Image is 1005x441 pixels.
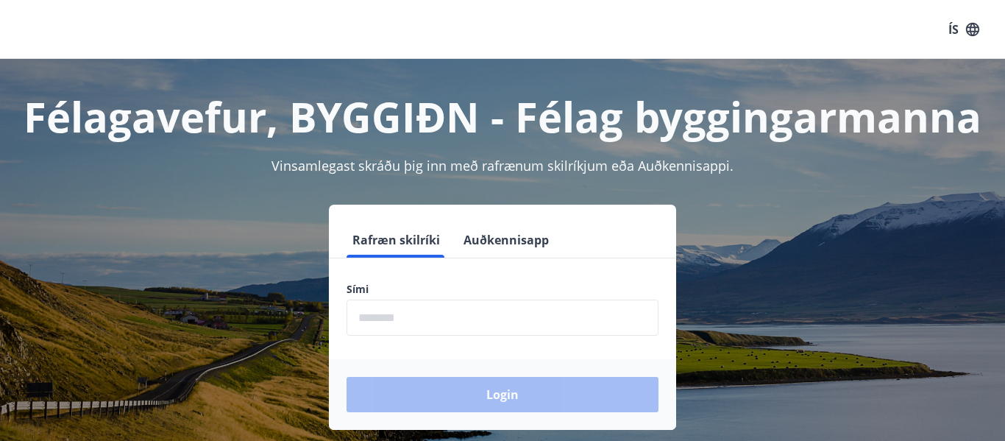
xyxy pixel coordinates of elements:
[347,222,446,258] button: Rafræn skilríki
[271,157,734,174] span: Vinsamlegast skráðu þig inn með rafrænum skilríkjum eða Auðkennisappi.
[347,282,658,297] label: Sími
[940,16,987,43] button: ÍS
[458,222,555,258] button: Auðkennisapp
[18,88,987,144] h1: Félagavefur, BYGGIÐN - Félag byggingarmanna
